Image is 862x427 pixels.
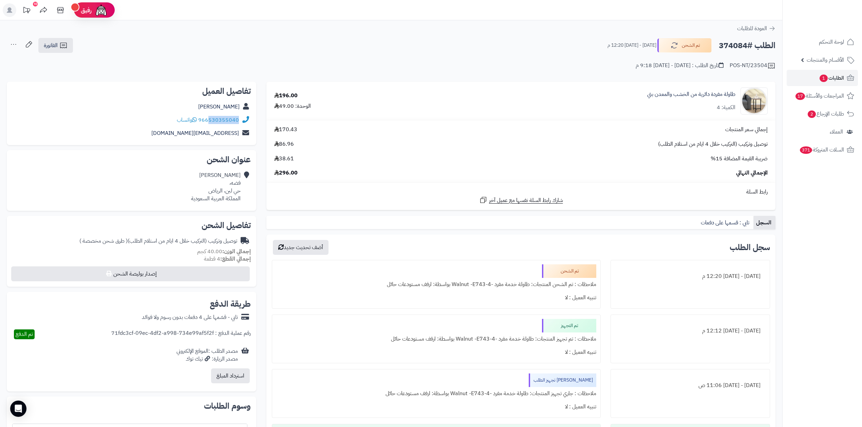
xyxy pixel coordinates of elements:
span: الفاتورة [44,41,58,49]
span: توصيل وتركيب (التركيب خلال 4 ايام من استلام الطلب) [658,140,768,148]
span: الطلبات [819,73,844,83]
span: 371 [800,146,812,154]
a: طلبات الإرجاع2 [787,106,858,122]
div: تاريخ الطلب : [DATE] - [DATE] 9:18 م [636,62,724,69]
div: 10 [33,2,38,6]
span: 2 [808,110,816,118]
a: العملاء [787,124,858,140]
a: السلات المتروكة371 [787,142,858,158]
strong: إجمالي القطع: [220,255,251,263]
span: 86.96 [274,140,294,148]
span: الأقسام والمنتجات [807,55,844,65]
img: ai-face.png [94,3,108,17]
h2: عنوان الشحن [12,156,251,164]
a: الفاتورة [38,38,73,53]
h2: الطلب #374084 [719,39,775,53]
h2: وسوم الطلبات [12,402,251,410]
span: تم الدفع [16,330,33,338]
span: 17 [795,93,805,100]
div: الكمية: 4 [717,104,735,111]
img: 1750072967-1-90x90.jpg [741,87,767,115]
h3: سجل الطلب [730,243,770,251]
a: تحديثات المنصة [18,3,35,19]
span: 1 [820,75,828,82]
div: تنبيه العميل : لا [276,400,596,413]
h2: طريقة الدفع [210,300,251,308]
span: العملاء [830,127,843,137]
span: رفيق [81,6,92,14]
div: تنبيه العميل : لا [276,291,596,304]
div: رابط السلة [269,188,773,196]
div: توصيل وتركيب (التركيب خلال 4 ايام من استلام الطلب) [79,237,237,245]
span: العودة للطلبات [737,24,767,33]
div: رقم عملية الدفع : 71fdc3cf-09ec-4df2-a998-734e99af5f2f [111,329,251,339]
span: 38.61 [274,155,294,163]
a: السجل [753,216,775,229]
div: [DATE] - [DATE] 11:06 ص [615,379,766,392]
span: إجمالي سعر المنتجات [725,126,768,134]
span: 170.43 [274,126,297,134]
strong: إجمالي الوزن: [222,247,251,256]
span: شارك رابط السلة نفسها مع عميل آخر [489,197,563,204]
div: 196.00 [274,92,298,100]
span: طلبات الإرجاع [807,109,844,119]
a: المراجعات والأسئلة17 [787,88,858,104]
div: [DATE] - [DATE] 12:20 م [615,270,766,283]
div: [PERSON_NAME] فضه، حي لبن، الرياض المملكة العربية السعودية [191,171,241,202]
a: 966530355040 [198,116,239,124]
span: 296.00 [274,169,298,177]
div: مصدر الزيارة: تيك توك [176,355,238,363]
span: لوحة التحكم [819,37,844,47]
a: [EMAIL_ADDRESS][DOMAIN_NAME] [151,129,239,137]
a: طاولة مفردة دائرية من الخشب والمعدن بني [647,90,735,98]
div: ملاحظات : تم الشحن المنتجات: طاولة خدمة مفرد -Walnut -E743-4 بواسطة: ارفف مستودعات حائل [276,278,596,291]
a: لوحة التحكم [787,34,858,50]
a: واتساب [177,116,197,124]
div: تم التجهيز [542,319,596,332]
div: مصدر الطلب :الموقع الإلكتروني [176,347,238,363]
span: السلات المتروكة [799,145,844,155]
span: المراجعات والأسئلة [795,91,844,101]
div: الوحدة: 49.00 [274,102,311,110]
small: 40.00 كجم [197,247,251,256]
div: POS-NT/23504 [730,62,775,70]
div: ملاحظات : جاري تجهيز المنتجات: طاولة خدمة مفرد -Walnut -E743-4 بواسطة: ارفف مستودعات حائل [276,387,596,400]
h2: تفاصيل العميل [12,87,251,95]
small: 4 قطعة [204,255,251,263]
button: أضف تحديث جديد [273,240,329,255]
button: استرداد المبلغ [211,368,250,383]
div: [PERSON_NAME] تجهيز الطلب [529,373,596,387]
div: ملاحظات : تم تجهيز المنتجات: طاولة خدمة مفرد -Walnut -E743-4 بواسطة: ارفف مستودعات حائل [276,332,596,346]
div: تنبيه العميل : لا [276,346,596,359]
a: شارك رابط السلة نفسها مع عميل آخر [479,196,563,204]
a: العودة للطلبات [737,24,775,33]
div: Open Intercom Messenger [10,401,26,417]
a: الطلبات1 [787,70,858,86]
small: [DATE] - [DATE] 12:20 م [607,42,656,49]
span: ( طرق شحن مخصصة ) [79,237,128,245]
a: تابي : قسمها على دفعات [698,216,753,229]
div: [DATE] - [DATE] 12:12 م [615,324,766,338]
a: [PERSON_NAME] [198,103,240,111]
span: ضريبة القيمة المضافة 15% [711,155,768,163]
div: تابي - قسّمها على 4 دفعات بدون رسوم ولا فوائد [142,313,238,321]
div: تم الشحن [542,264,596,278]
span: الإجمالي النهائي [736,169,768,177]
h2: تفاصيل الشحن [12,221,251,229]
button: إصدار بوليصة الشحن [11,266,250,281]
button: تم الشحن [657,38,712,53]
